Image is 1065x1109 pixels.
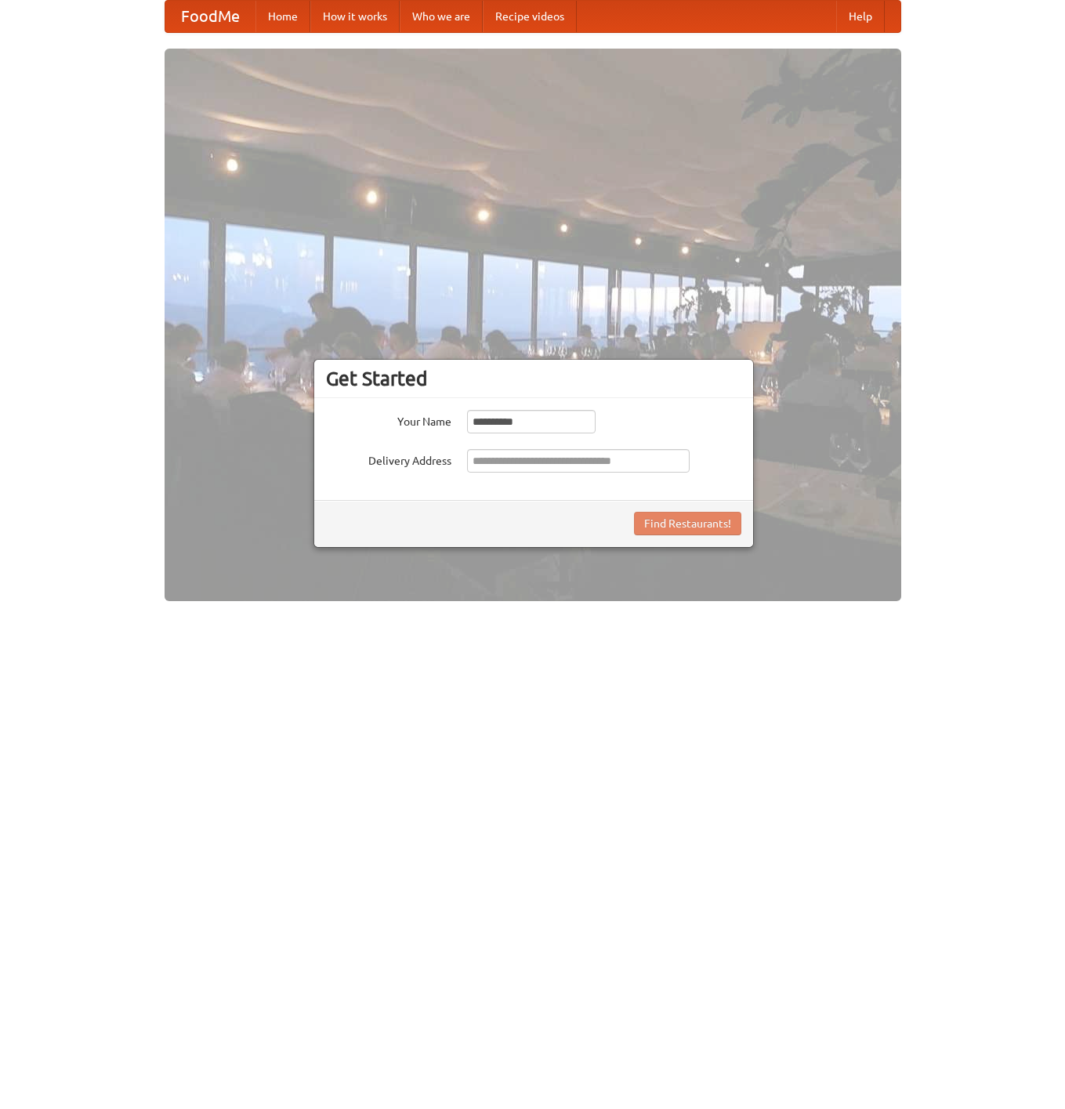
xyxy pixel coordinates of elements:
[326,410,451,429] label: Your Name
[836,1,885,32] a: Help
[634,512,741,535] button: Find Restaurants!
[310,1,400,32] a: How it works
[400,1,483,32] a: Who we are
[326,367,741,390] h3: Get Started
[483,1,577,32] a: Recipe videos
[255,1,310,32] a: Home
[326,449,451,469] label: Delivery Address
[165,1,255,32] a: FoodMe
